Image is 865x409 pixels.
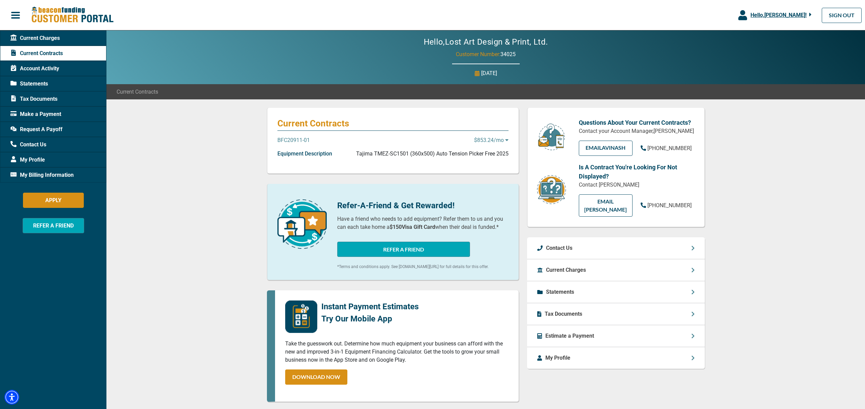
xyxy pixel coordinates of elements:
[641,144,692,152] a: [PHONE_NUMBER]
[10,110,61,118] span: Make a Payment
[285,300,317,333] img: mobile-app-logo.png
[403,37,568,47] h2: Hello, Lost Art Design & Print, Ltd.
[579,181,694,189] p: Contact [PERSON_NAME]
[536,123,567,151] img: customer-service.png
[481,69,497,77] p: [DATE]
[277,136,310,144] p: BFC20911-01
[546,244,572,252] p: Contact Us
[4,390,19,405] div: Accessibility Menu
[10,34,60,42] span: Current Charges
[337,199,509,212] p: Refer-A-Friend & Get Rewarded!
[277,118,509,129] p: Current Contracts
[23,193,84,208] button: APPLY
[277,199,327,249] img: refer-a-friend-icon.png
[10,141,46,149] span: Contact Us
[321,313,419,325] p: Try Our Mobile App
[117,88,158,96] span: Current Contracts
[356,150,509,158] p: Tajima TMEZ-SC1501 (360x500) Auto Tension Picker Free 2025
[579,141,633,156] a: EMAILAvinash
[10,95,57,103] span: Tax Documents
[545,354,570,362] p: My Profile
[579,163,694,181] p: Is A Contract You're Looking For Not Displayed?
[285,340,509,364] p: Take the guesswork out. Determine how much equipment your business can afford with the new and im...
[579,127,694,135] p: Contact your Account Manager, [PERSON_NAME]
[546,266,586,274] p: Current Charges
[10,65,59,73] span: Account Activity
[536,174,567,205] img: contract-icon.png
[456,51,500,57] span: Customer Number:
[337,264,509,270] p: *Terms and conditions apply. See [DOMAIN_NAME][URL] for full details for this offer.
[546,288,574,296] p: Statements
[10,80,48,88] span: Statements
[10,156,45,164] span: My Profile
[647,202,692,209] span: [PHONE_NUMBER]
[321,300,419,313] p: Instant Payment Estimates
[545,332,594,340] p: Estimate a Payment
[390,224,435,230] b: $150 Visa Gift Card
[10,49,63,57] span: Current Contracts
[31,6,114,24] img: Beacon Funding Customer Portal Logo
[10,171,74,179] span: My Billing Information
[285,369,347,385] a: DOWNLOAD NOW
[337,215,509,231] p: Have a friend who needs to add equipment? Refer them to us and you can each take home a when thei...
[337,242,470,257] button: REFER A FRIEND
[10,125,63,134] span: Request A Payoff
[277,150,332,158] p: Equipment Description
[474,136,509,144] p: $853.24 /mo
[500,51,516,57] span: 34025
[647,145,692,151] span: [PHONE_NUMBER]
[822,8,862,23] a: SIGN OUT
[23,218,84,233] button: REFER A FRIEND
[579,194,633,217] a: EMAIL [PERSON_NAME]
[545,310,582,318] p: Tax Documents
[641,201,692,210] a: [PHONE_NUMBER]
[750,12,807,18] span: Hello, [PERSON_NAME] !
[579,118,694,127] p: Questions About Your Current Contracts?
